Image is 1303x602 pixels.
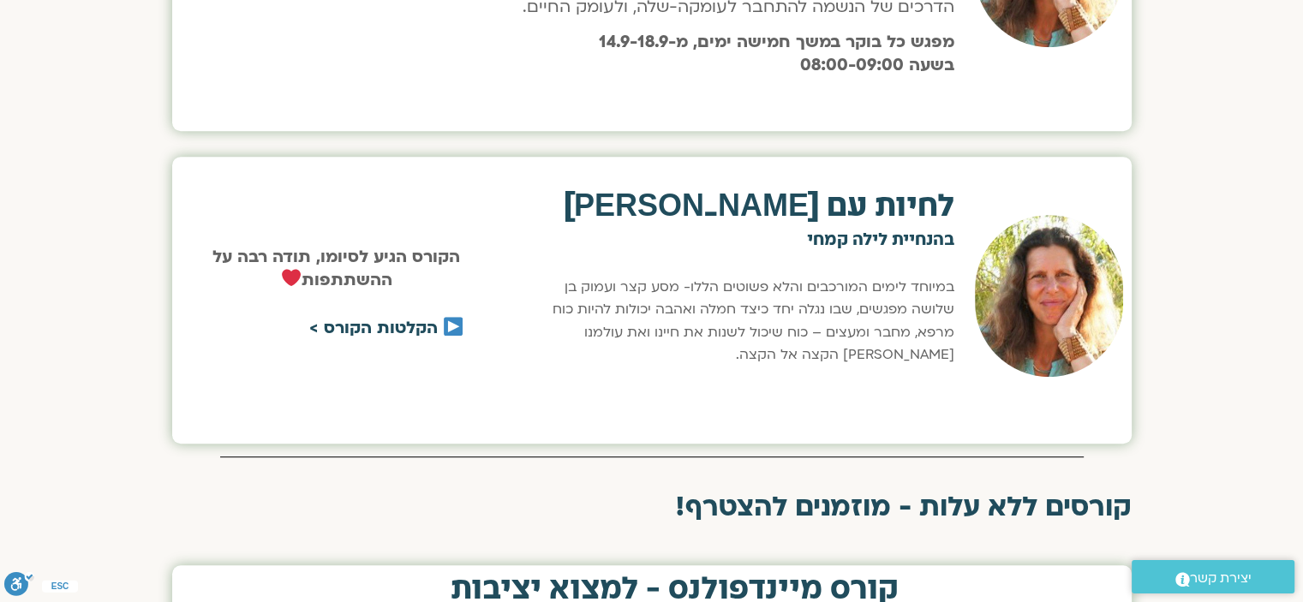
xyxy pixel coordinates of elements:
[524,276,954,367] p: במיוחד לימים המורכבים והלא פשוטים הללו- מסע קצר ועמוק בן שלושה מפגשים, שבו נגלה יחד כיצד חמלה ואה...
[975,215,1122,377] img: לילה קמחי
[1132,560,1294,593] a: יצירת קשר
[524,191,954,222] h2: לחיות עם [PERSON_NAME]
[172,492,1132,522] h2: קורסים ללא עלות - מוזמנים להצטרף!
[309,317,438,339] a: הקלטות הקורס >
[282,268,301,287] img: ❤
[1190,567,1252,590] span: יצירת קשר
[444,317,463,336] img: ▶️
[524,231,954,248] h2: בהנחיית לילה קמחי
[212,246,460,291] strong: הקורס הגיע לסיומו, תודה רבה על ההשתתפות
[599,31,954,75] b: מפגש כל בוקר במשך חמישה ימים, מ-14.9-18.9 בשעה 08:00-09:00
